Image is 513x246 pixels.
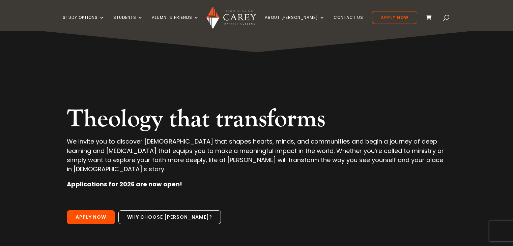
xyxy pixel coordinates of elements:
a: Students [113,15,143,31]
h2: Theology that transforms [67,104,446,137]
strong: Applications for 2026 are now open! [67,180,182,188]
a: Study Options [63,15,105,31]
a: Apply Now [67,210,115,224]
a: Contact Us [334,15,363,31]
p: We invite you to discover [DEMOGRAPHIC_DATA] that shapes hearts, minds, and communities and begin... [67,137,446,180]
a: Apply Now [372,11,417,24]
img: Carey Baptist College [206,6,256,29]
a: About [PERSON_NAME] [265,15,325,31]
a: Why choose [PERSON_NAME]? [118,210,221,224]
a: Alumni & Friends [152,15,199,31]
